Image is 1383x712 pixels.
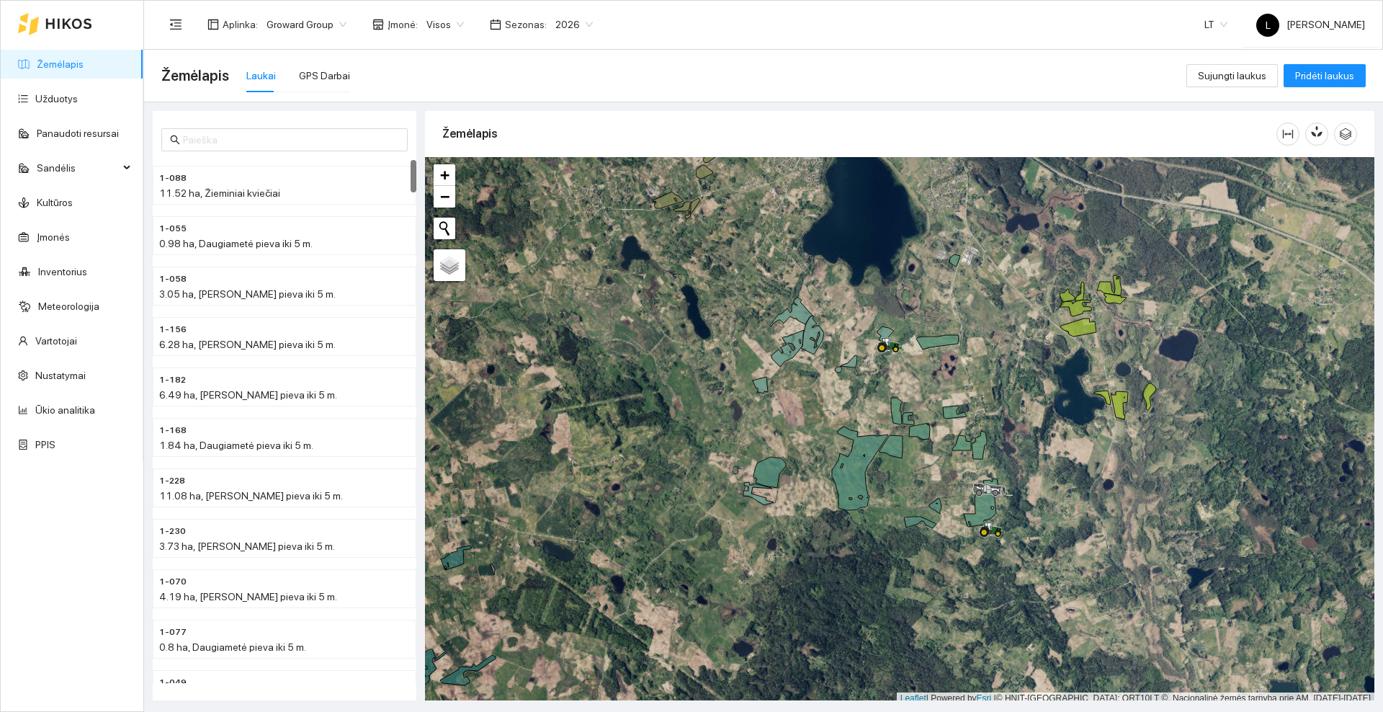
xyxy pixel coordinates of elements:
span: 1-070 [159,575,187,589]
span: 2026 [555,14,593,35]
span: 1-228 [159,474,185,488]
a: Kultūros [37,197,73,208]
span: 1-156 [159,323,187,337]
button: Initiate a new search [434,218,455,239]
a: Ūkio analitika [35,404,95,416]
a: Layers [434,249,465,281]
button: column-width [1276,123,1299,146]
span: 0.8 ha, Daugiametė pieva iki 5 m. [159,641,306,653]
span: 1-230 [159,525,186,538]
span: Aplinka : [223,17,258,32]
span: 6.28 ha, [PERSON_NAME] pieva iki 5 m. [159,339,336,350]
span: Sujungti laukus [1198,68,1266,84]
span: 3.05 ha, [PERSON_NAME] pieva iki 5 m. [159,288,336,300]
a: Leaflet [900,693,926,703]
span: − [440,187,449,205]
span: 1-049 [159,676,187,690]
span: 6.49 ha, [PERSON_NAME] pieva iki 5 m. [159,389,337,401]
span: 0.98 ha, Daugiametė pieva iki 5 m. [159,238,313,249]
a: Žemėlapis [37,58,84,70]
button: menu-fold [161,10,190,39]
a: Užduotys [35,93,78,104]
span: L [1266,14,1271,37]
span: layout [207,19,219,30]
div: | Powered by © HNIT-[GEOGRAPHIC_DATA]; ORT10LT ©, Nacionalinė žemės tarnyba prie AM, [DATE]-[DATE] [897,693,1374,705]
span: 1-058 [159,272,187,286]
span: 1.84 ha, Daugiametė pieva iki 5 m. [159,440,313,451]
span: 11.08 ha, [PERSON_NAME] pieva iki 5 m. [159,490,343,502]
span: [PERSON_NAME] [1256,19,1365,30]
span: Sezonas : [505,17,547,32]
span: Žemėlapis [161,64,229,87]
span: LT [1204,14,1227,35]
a: Vartotojai [35,335,77,347]
a: Zoom out [434,186,455,208]
span: Sandėlis [37,153,119,182]
span: Groward Group [267,14,346,35]
span: Pridėti laukus [1295,68,1354,84]
a: PPIS [35,439,55,450]
span: 4.19 ha, [PERSON_NAME] pieva iki 5 m. [159,591,337,602]
span: Visos [426,14,464,35]
a: Nustatymai [35,370,86,381]
span: search [170,135,180,145]
a: Pridėti laukus [1284,70,1366,81]
span: menu-fold [169,18,182,31]
span: 1-182 [159,373,186,387]
a: Sujungti laukus [1186,70,1278,81]
span: + [440,166,449,184]
a: Įmonės [37,231,70,243]
span: 3.73 ha, [PERSON_NAME] pieva iki 5 m. [159,540,335,552]
button: Pridėti laukus [1284,64,1366,87]
a: Panaudoti resursai [37,128,119,139]
span: 1-055 [159,222,187,236]
span: calendar [490,19,501,30]
span: 1-168 [159,424,187,437]
a: Zoom in [434,164,455,186]
div: GPS Darbai [299,68,350,84]
button: Sujungti laukus [1186,64,1278,87]
span: shop [372,19,384,30]
div: Laukai [246,68,276,84]
span: 1-077 [159,626,187,639]
span: column-width [1277,128,1299,140]
input: Paieška [183,132,399,148]
a: Esri [977,693,992,703]
a: Meteorologija [38,301,99,312]
span: | [994,693,996,703]
span: 1-088 [159,172,187,185]
a: Inventorius [38,266,87,277]
span: 11.52 ha, Žieminiai kviečiai [159,187,280,199]
div: Žemėlapis [442,113,1276,154]
span: Įmonė : [388,17,418,32]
